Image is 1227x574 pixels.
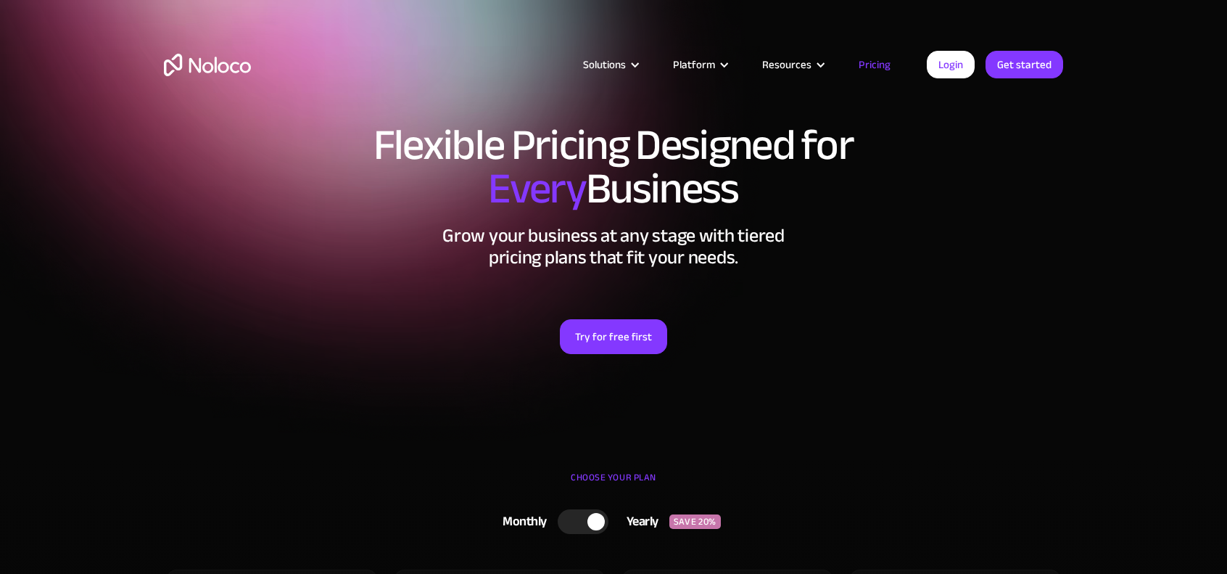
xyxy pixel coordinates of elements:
[164,467,1063,503] div: CHOOSE YOUR PLAN
[608,511,669,533] div: Yearly
[484,511,558,533] div: Monthly
[986,51,1063,78] a: Get started
[164,225,1063,268] h2: Grow your business at any stage with tiered pricing plans that fit your needs.
[669,514,721,529] div: SAVE 20%
[583,55,626,74] div: Solutions
[164,54,251,76] a: home
[488,148,586,229] span: Every
[744,55,840,74] div: Resources
[762,55,811,74] div: Resources
[164,123,1063,210] h1: Flexible Pricing Designed for Business
[927,51,975,78] a: Login
[673,55,715,74] div: Platform
[840,55,909,74] a: Pricing
[560,319,667,354] a: Try for free first
[655,55,744,74] div: Platform
[565,55,655,74] div: Solutions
